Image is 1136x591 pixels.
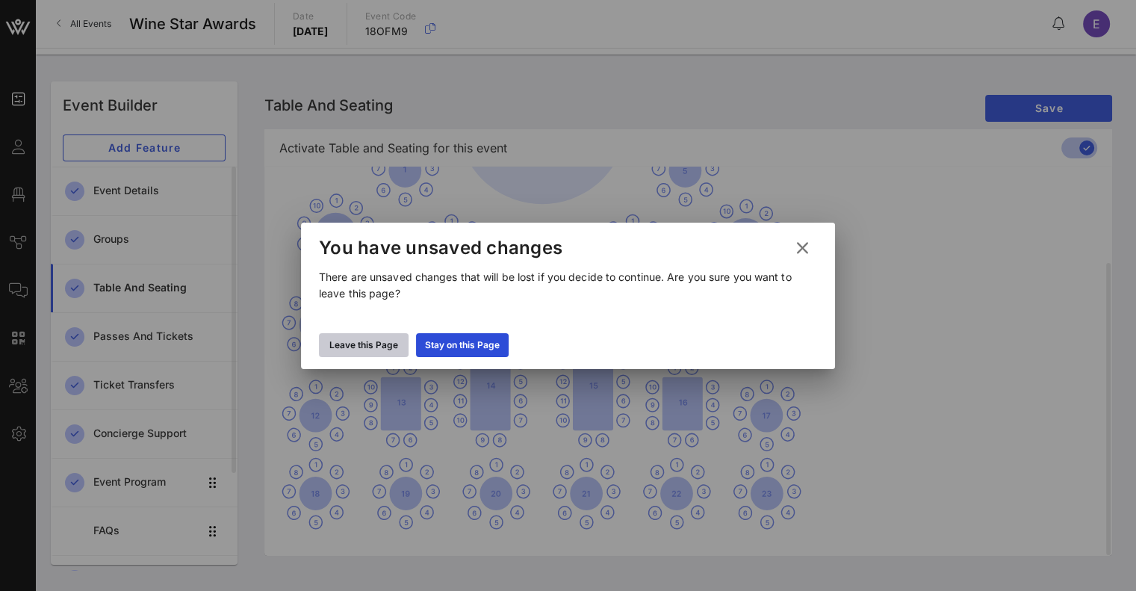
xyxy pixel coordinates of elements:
p: There are unsaved changes that will be lost if you decide to continue. Are you sure you want to l... [319,269,817,302]
div: You have unsaved changes [319,237,562,259]
div: Stay on this Page [425,338,500,353]
div: Leave this Page [329,338,398,353]
button: Leave this Page [319,333,409,357]
button: Stay on this Page [416,333,509,357]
